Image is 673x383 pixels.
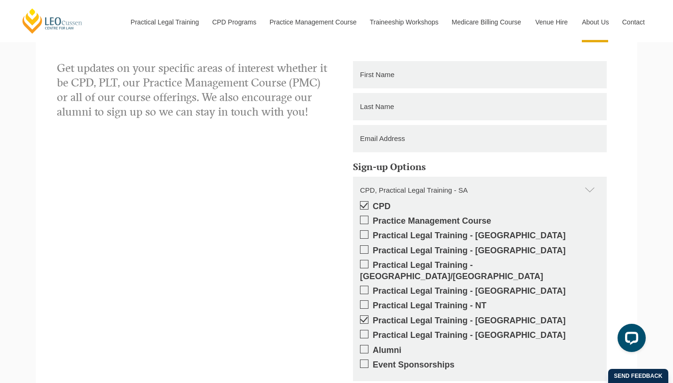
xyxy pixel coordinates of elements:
label: Practical Legal Training - [GEOGRAPHIC_DATA] [360,315,600,326]
input: Email Address [353,125,607,152]
a: CPD Programs [205,2,262,42]
p: Get updates on your specific areas of interest whether it be CPD, PLT, our Practice Management Co... [57,61,329,120]
iframe: LiveChat chat widget [610,320,650,360]
input: First Name [353,61,607,88]
div: CPD, Practical Legal Training - SA [353,177,607,204]
a: Traineeship Workshops [363,2,445,42]
a: Contact [615,2,652,42]
label: Practical Legal Training - [GEOGRAPHIC_DATA] [360,230,600,241]
label: Event Sponsorships [360,360,600,370]
a: Venue Hire [528,2,575,42]
label: Practical Legal Training - [GEOGRAPHIC_DATA] [360,286,600,297]
a: Medicare Billing Course [445,2,528,42]
a: Practice Management Course [263,2,363,42]
label: Practical Legal Training - [GEOGRAPHIC_DATA]/[GEOGRAPHIC_DATA] [360,260,600,282]
label: Practical Legal Training - [GEOGRAPHIC_DATA] [360,330,600,341]
a: Practical Legal Training [124,2,205,42]
h5: Sign-up Options [353,162,607,172]
a: About Us [575,2,615,42]
input: Last Name [353,93,607,120]
label: Practical Legal Training - NT [360,300,600,311]
label: Alumni [360,345,600,356]
label: Practical Legal Training - [GEOGRAPHIC_DATA] [360,245,600,256]
label: CPD [360,201,600,212]
a: [PERSON_NAME] Centre for Law [21,8,84,34]
label: Practice Management Course [360,216,600,227]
